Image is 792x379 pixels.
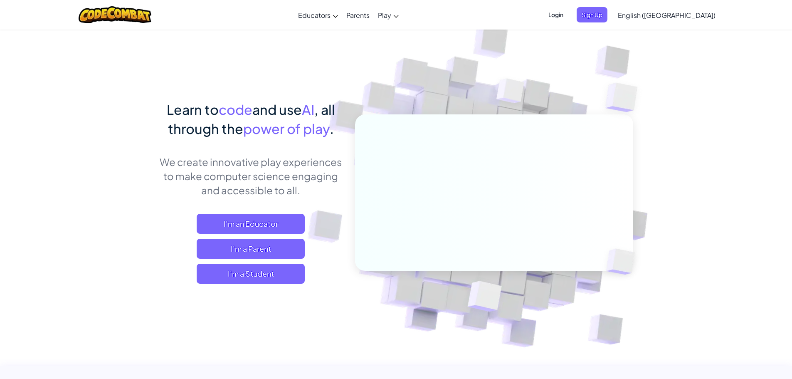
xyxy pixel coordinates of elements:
[79,6,151,23] img: CodeCombat logo
[543,7,568,22] button: Login
[302,101,314,118] span: AI
[447,263,521,332] img: Overlap cubes
[159,155,343,197] p: We create innovative play experiences to make computer science engaging and accessible to all.
[481,62,540,124] img: Overlap cubes
[298,11,331,20] span: Educators
[197,214,305,234] a: I'm an Educator
[342,4,374,26] a: Parents
[592,231,654,292] img: Overlap cubes
[243,120,330,137] span: power of play
[167,101,219,118] span: Learn to
[378,11,391,20] span: Play
[614,4,720,26] a: English ([GEOGRAPHIC_DATA])
[618,11,716,20] span: English ([GEOGRAPHIC_DATA])
[294,4,342,26] a: Educators
[577,7,607,22] button: Sign Up
[219,101,252,118] span: code
[589,62,661,133] img: Overlap cubes
[330,120,334,137] span: .
[197,239,305,259] a: I'm a Parent
[252,101,302,118] span: and use
[374,4,403,26] a: Play
[197,264,305,284] button: I'm a Student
